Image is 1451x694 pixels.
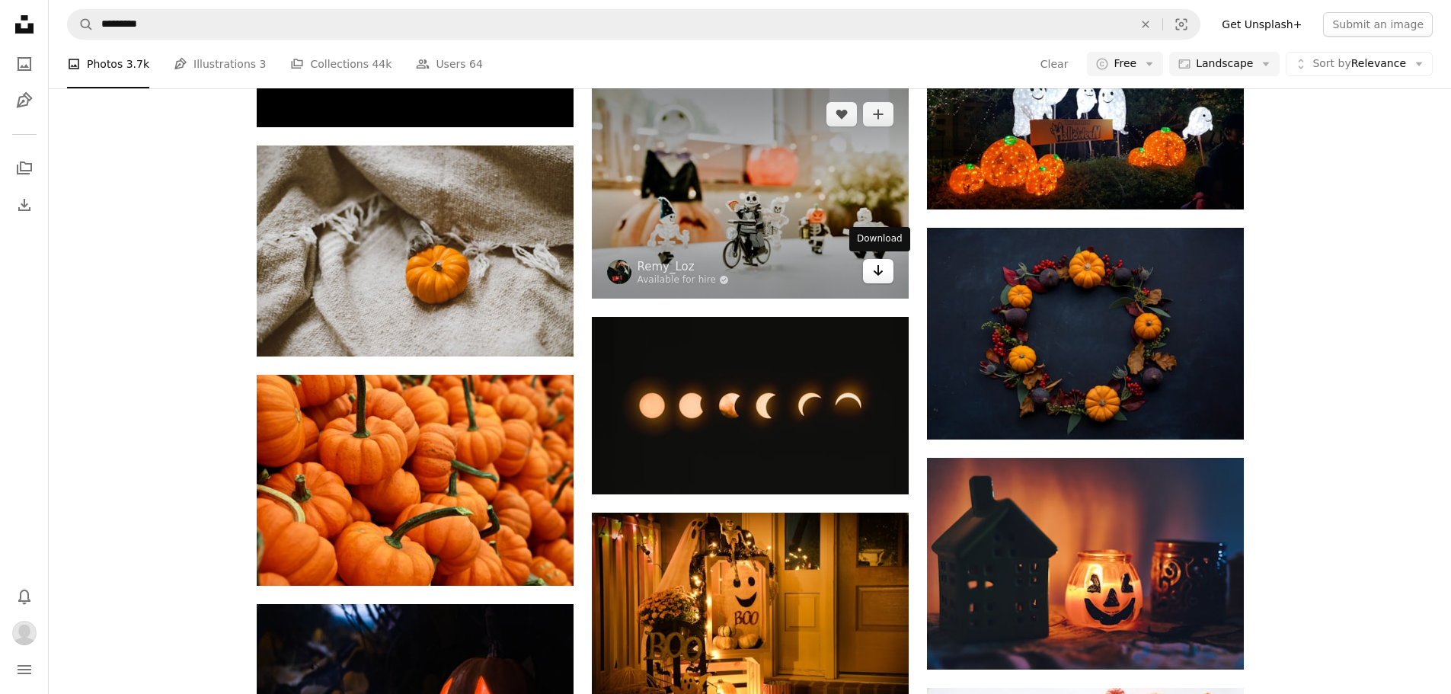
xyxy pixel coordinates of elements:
a: Collections [9,153,40,184]
img: bunch of pumpkin [257,375,574,586]
img: white and black owl on green grass [927,31,1244,209]
a: a group of small toy figurines sitting on top of a table [592,185,909,199]
button: Clear [1040,52,1069,76]
span: Sort by [1312,57,1350,69]
button: Like [826,102,857,126]
span: 3 [260,56,267,72]
a: total lunar eclipse [592,398,909,412]
span: Free [1114,56,1136,72]
img: total lunar eclipse [592,317,909,495]
span: 64 [469,56,483,72]
button: Visual search [1163,10,1200,39]
button: Clear [1129,10,1162,39]
a: Get Unsplash+ [1213,12,1311,37]
img: round Halloween-themed wreath on blue surface [927,228,1244,440]
a: round Halloween-themed wreath on blue surface [927,326,1244,340]
a: pink flower plant inside room [592,612,909,625]
a: Home — Unsplash [9,9,40,43]
a: Users 64 [416,40,483,88]
div: Download [849,227,910,251]
a: Photos [9,49,40,79]
img: pumpkin on brown canvas textile [257,146,574,357]
a: Download [863,259,893,283]
button: Sort byRelevance [1286,52,1433,76]
button: Add to Collection [863,102,893,126]
a: Remy_Loz [638,259,730,274]
a: Collections 44k [290,40,392,88]
button: Search Unsplash [68,10,94,39]
img: Go to Remy_Loz's profile [607,260,631,284]
img: Avatar of user Jiwon Yoo [12,621,37,645]
span: Relevance [1312,56,1406,72]
a: Download History [9,190,40,220]
span: 44k [372,56,392,72]
img: a group of small toy figurines sitting on top of a table [592,87,909,298]
button: Landscape [1169,52,1280,76]
img: brown and white lighted candle holder [927,458,1244,670]
form: Find visuals sitewide [67,9,1200,40]
a: Available for hire [638,274,730,286]
span: Landscape [1196,56,1253,72]
a: bunch of pumpkin [257,473,574,487]
a: pumpkin on brown canvas textile [257,244,574,257]
button: Notifications [9,581,40,612]
a: white and black owl on green grass [927,114,1244,127]
button: Menu [9,654,40,685]
a: brown and white lighted candle holder [927,556,1244,570]
button: Free [1087,52,1163,76]
button: Profile [9,618,40,648]
a: Illustrations 3 [174,40,266,88]
a: Illustrations [9,85,40,116]
button: Submit an image [1323,12,1433,37]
